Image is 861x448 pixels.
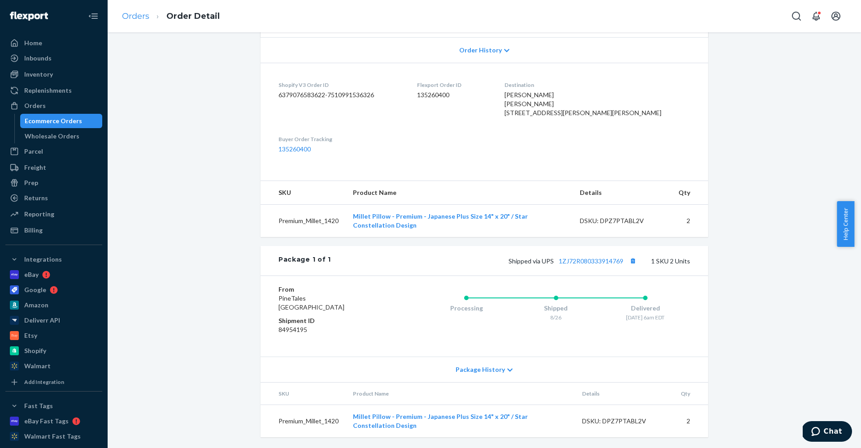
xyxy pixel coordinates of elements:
[84,7,102,25] button: Close Navigation
[674,405,708,438] td: 2
[5,51,102,65] a: Inbounds
[575,383,674,405] th: Details
[671,205,708,237] td: 2
[122,11,149,21] a: Orders
[674,383,708,405] th: Qty
[24,226,43,235] div: Billing
[278,294,344,311] span: PineTales [GEOGRAPHIC_DATA]
[5,36,102,50] a: Home
[278,316,386,325] dt: Shipment ID
[671,181,708,205] th: Qty
[5,144,102,159] a: Parcel
[353,212,528,229] a: Millet Pillow - Premium - Japanese Plus Size 14" x 20" / Star Constellation Design
[807,7,825,25] button: Open notifications
[5,176,102,190] a: Prep
[261,383,346,405] th: SKU
[115,3,227,30] ol: breadcrumbs
[25,116,82,125] div: Ecommerce Orders
[24,147,43,156] div: Parcel
[511,314,601,321] div: 8/26
[10,12,48,21] img: Flexport logo
[278,145,311,153] a: 135260400
[24,54,52,63] div: Inbounds
[24,301,48,310] div: Amazon
[24,362,51,370] div: Walmart
[346,383,575,405] th: Product Name
[278,285,386,294] dt: From
[24,210,54,219] div: Reporting
[582,417,666,426] div: DSKU: DPZ7PTABL2V
[600,314,690,321] div: [DATE] 6am EDT
[5,328,102,343] a: Etsy
[278,81,403,89] dt: Shopify V3 Order ID
[278,325,386,334] dd: 84954195
[24,70,53,79] div: Inventory
[20,129,103,143] a: Wholesale Orders
[5,223,102,237] a: Billing
[5,429,102,444] a: Walmart Fast Tags
[24,39,42,47] div: Home
[24,101,46,110] div: Orders
[278,90,403,99] dd: 6379076583622-7510991536326
[417,81,490,89] dt: Flexport Order ID
[166,11,220,21] a: Order Detail
[504,91,661,116] span: [PERSON_NAME] [PERSON_NAME] [STREET_ADDRESS][PERSON_NAME][PERSON_NAME]
[24,86,72,95] div: Replenishments
[25,132,79,141] div: Wholesale Orders
[24,432,81,441] div: Walmart Fast Tags
[24,417,69,426] div: eBay Fast Tags
[627,255,639,267] button: Copy tracking number
[24,331,37,340] div: Etsy
[5,359,102,373] a: Walmart
[459,46,502,55] span: Order History
[5,99,102,113] a: Orders
[5,377,102,388] a: Add Integration
[803,421,852,444] iframe: Opens a widget where you can chat to one of our agents
[600,304,690,313] div: Delivered
[24,178,38,187] div: Prep
[5,252,102,267] button: Integrations
[5,160,102,175] a: Freight
[559,257,623,265] a: 1ZJ72R080333914769
[24,255,62,264] div: Integrations
[261,181,346,205] th: SKU
[24,346,46,355] div: Shopify
[24,285,46,294] div: Google
[261,205,346,237] td: Premium_Millet_1420
[346,181,573,205] th: Product Name
[5,283,102,297] a: Google
[5,207,102,221] a: Reporting
[5,67,102,82] a: Inventory
[580,216,664,225] div: DSKU: DPZ7PTABL2V
[573,181,671,205] th: Details
[24,378,64,386] div: Add Integration
[5,414,102,428] a: eBay Fast Tags
[5,298,102,312] a: Amazon
[24,163,46,172] div: Freight
[278,255,331,267] div: Package 1 of 1
[837,201,854,247] button: Help Center
[5,191,102,205] a: Returns
[504,81,690,89] dt: Destination
[509,257,639,265] span: Shipped via UPS
[787,7,805,25] button: Open Search Box
[20,114,103,128] a: Ecommerce Orders
[5,399,102,413] button: Fast Tags
[456,365,505,374] span: Package History
[827,7,845,25] button: Open account menu
[5,267,102,282] a: eBay
[511,304,601,313] div: Shipped
[24,401,53,410] div: Fast Tags
[417,90,490,99] dd: 135260400
[24,270,39,279] div: eBay
[24,194,48,202] div: Returns
[261,405,346,438] td: Premium_Millet_1420
[5,83,102,98] a: Replenishments
[422,304,511,313] div: Processing
[278,135,403,143] dt: Buyer Order Tracking
[353,413,528,429] a: Millet Pillow - Premium - Japanese Plus Size 14" x 20" / Star Constellation Design
[5,313,102,327] a: Deliverr API
[5,344,102,358] a: Shopify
